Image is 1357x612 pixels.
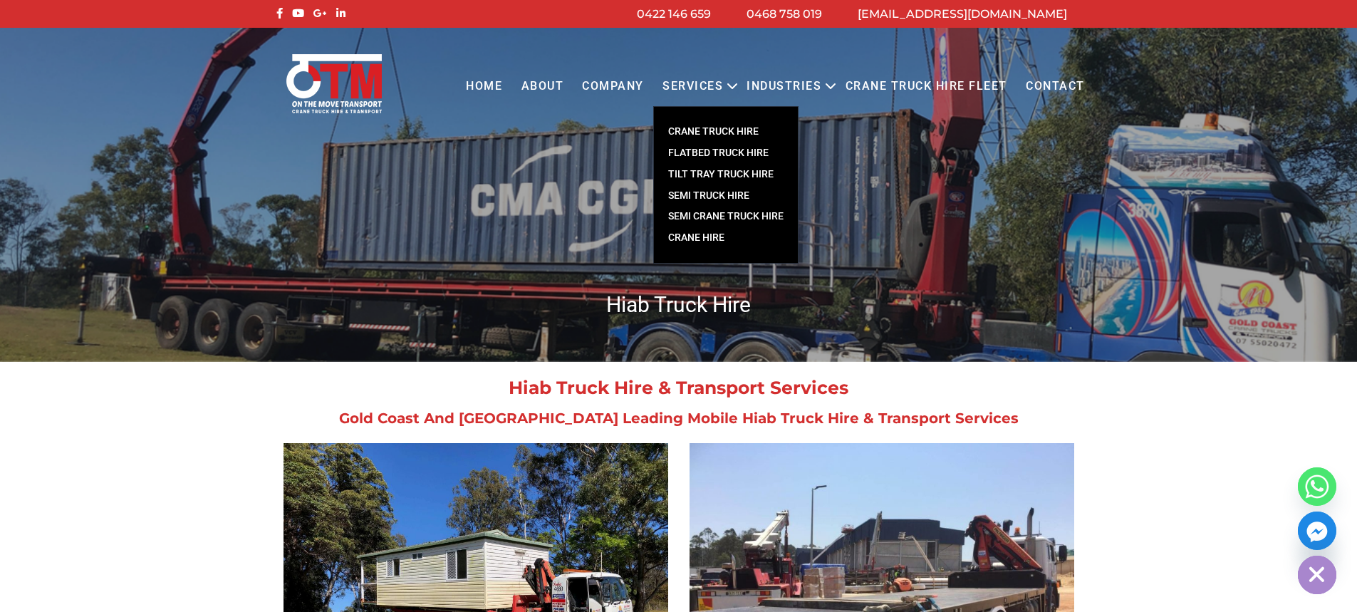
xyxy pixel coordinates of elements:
img: Otmtransport [284,53,385,115]
h2: Gold Coast And [GEOGRAPHIC_DATA] Leading Mobile Hiab Truck Hire & Transport Services [273,411,1085,425]
a: COMPANY [573,67,653,106]
a: 0422 146 659 [637,7,711,21]
a: Crane Truck Hire Fleet [836,67,1016,106]
h1: Hiab Truck Hire [273,291,1085,318]
a: Services [653,67,732,106]
a: FLATBED TRUCK HIRE [654,142,798,164]
a: [EMAIL_ADDRESS][DOMAIN_NAME] [858,7,1067,21]
a: SEMI TRUCK HIRE [654,185,798,207]
a: SEMI CRANE TRUCK HIRE [654,206,798,227]
a: Facebook_Messenger [1298,512,1336,550]
a: Industries [737,67,831,106]
a: TILT TRAY TRUCK HIRE [654,164,798,185]
a: Crane Hire [654,227,798,249]
a: 0468 758 019 [747,7,822,21]
a: Contact [1017,67,1094,106]
a: CRANE TRUCK HIRE [654,121,798,142]
a: Whatsapp [1298,467,1336,506]
a: About [511,67,573,106]
h2: Hiab Truck Hire & Transport Services [273,379,1085,397]
a: Home [457,67,511,106]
